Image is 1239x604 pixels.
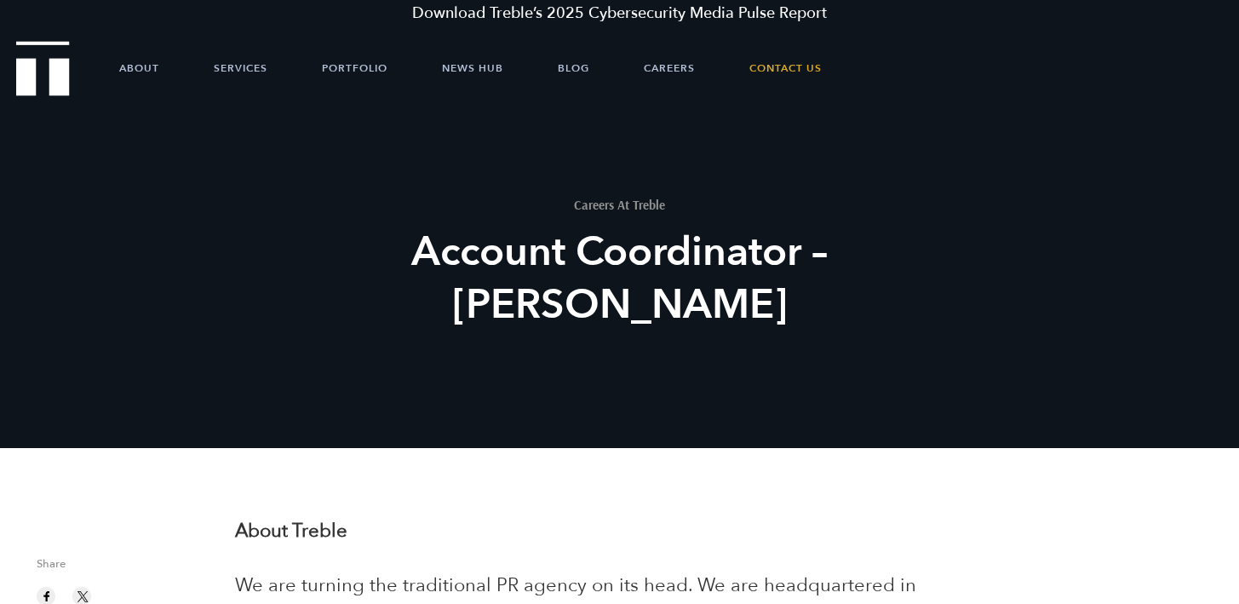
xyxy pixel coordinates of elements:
a: Treble Homepage [17,43,68,95]
a: Blog [558,43,589,94]
img: twitter sharing button [75,589,90,604]
a: Portfolio [322,43,387,94]
a: News Hub [442,43,503,94]
a: Services [214,43,267,94]
strong: About Treble [235,518,347,544]
img: Treble logo [16,41,70,95]
a: Contact Us [749,43,822,94]
a: Careers [644,43,695,94]
h2: Account Coordinator – [PERSON_NAME] [306,226,934,331]
a: About [119,43,159,94]
img: facebook sharing button [39,589,54,604]
span: Share [37,559,209,578]
h1: Careers At Treble [306,198,934,211]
